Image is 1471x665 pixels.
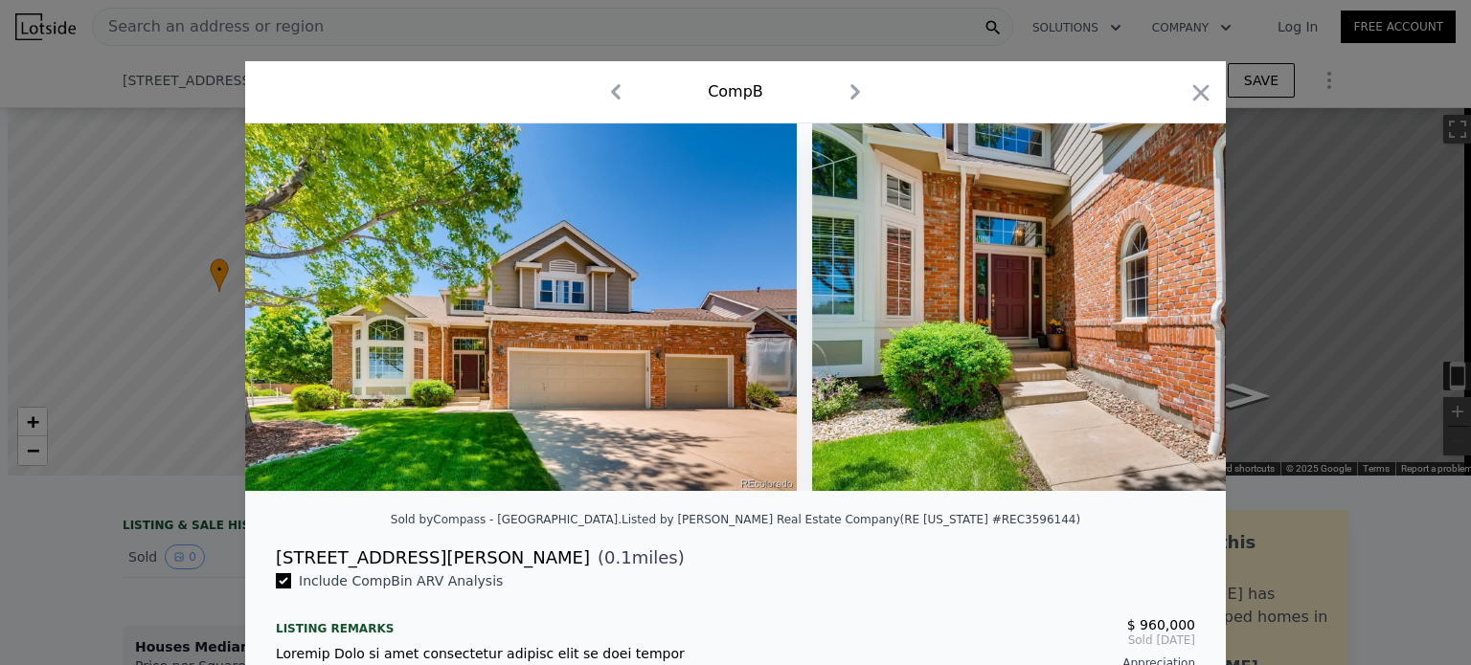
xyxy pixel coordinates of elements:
img: Property Img [245,123,797,491]
div: Listed by [PERSON_NAME] Real Estate Company (RE [US_STATE] #REC3596144) [622,513,1080,526]
div: [STREET_ADDRESS][PERSON_NAME] [276,544,590,571]
div: Sold by Compass - [GEOGRAPHIC_DATA] . [391,513,622,526]
span: ( miles) [590,544,685,571]
span: $ 960,000 [1127,617,1195,632]
div: Listing remarks [276,606,720,636]
span: Sold [DATE] [751,632,1195,648]
img: Property Img [812,123,1364,491]
span: 0.1 [604,547,632,567]
div: Comp B [708,80,763,103]
span: Include Comp B in ARV Analysis [291,573,510,588]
